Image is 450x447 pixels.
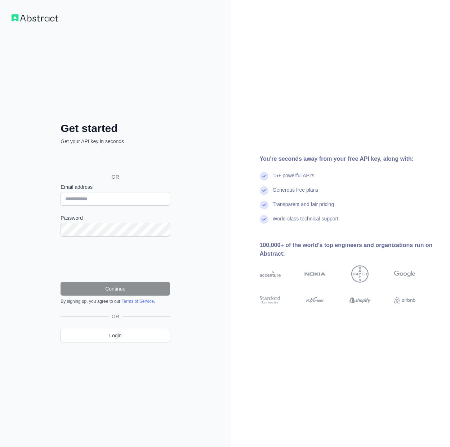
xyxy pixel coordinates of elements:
[61,245,170,273] iframe: reCAPTCHA
[61,183,170,191] label: Email address
[260,265,281,283] img: accenture
[304,295,326,305] img: payoneer
[61,329,170,342] a: Login
[260,295,281,305] img: stanford university
[121,299,153,304] a: Terms of Service
[260,186,268,195] img: check mark
[394,265,415,283] img: google
[351,265,369,283] img: bayer
[61,122,170,135] h2: Get started
[61,214,170,222] label: Password
[260,201,268,209] img: check mark
[61,138,170,145] p: Get your API key in seconds
[12,14,58,22] img: Workflow
[109,313,122,320] span: OR
[273,215,339,229] div: World-class technical support
[106,173,125,181] span: OR
[273,172,315,186] div: 15+ powerful API's
[394,295,415,305] img: airbnb
[260,172,268,181] img: check mark
[57,153,172,169] iframe: Knop Inloggen met Google
[61,298,170,304] div: By signing up, you agree to our .
[61,282,170,296] button: Continue
[349,295,371,305] img: shopify
[260,215,268,224] img: check mark
[260,155,439,163] div: You're seconds away from your free API key, along with:
[273,201,334,215] div: Transparent and fair pricing
[273,186,318,201] div: Generous free plans
[260,241,439,258] div: 100,000+ of the world's top engineers and organizations run on Abstract:
[304,265,326,283] img: nokia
